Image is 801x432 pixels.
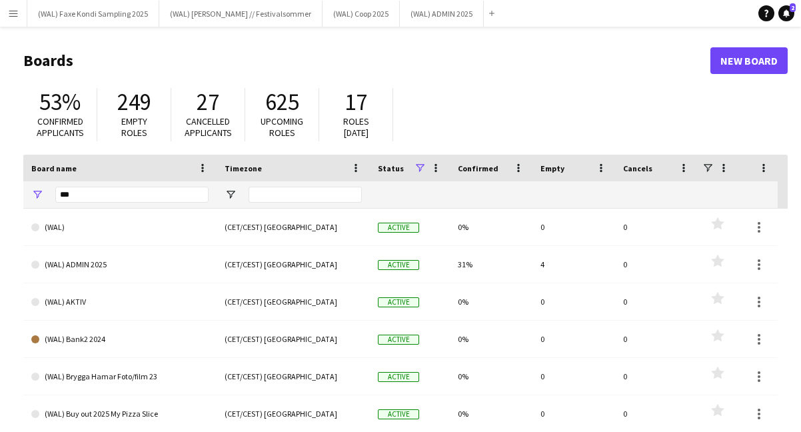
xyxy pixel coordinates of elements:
div: 4 [532,246,615,283]
button: Open Filter Menu [31,189,43,201]
span: 27 [197,87,219,117]
div: 0 [615,283,698,320]
span: Empty roles [121,115,147,139]
div: 0 [532,283,615,320]
div: 0 [615,209,698,245]
h1: Boards [23,51,710,71]
div: (CET/CEST) [GEOGRAPHIC_DATA] [217,246,370,283]
div: 0% [450,209,532,245]
div: 0 [615,246,698,283]
span: Board name [31,163,77,173]
a: (WAL) AKTIV [31,283,209,321]
button: (WAL) Faxe Kondi Sampling 2025 [27,1,159,27]
span: Confirmed applicants [37,115,84,139]
span: Active [378,335,419,345]
span: Active [378,372,419,382]
span: Roles [DATE] [343,115,369,139]
span: Upcoming roles [261,115,303,139]
div: 0% [450,395,532,432]
span: 53% [39,87,81,117]
span: Cancels [623,163,652,173]
span: Active [378,409,419,419]
span: Active [378,223,419,233]
div: 0 [615,321,698,357]
div: 0 [532,209,615,245]
span: 625 [265,87,299,117]
a: (WAL) ADMIN 2025 [31,246,209,283]
div: (CET/CEST) [GEOGRAPHIC_DATA] [217,209,370,245]
div: 0 [615,358,698,395]
div: (CET/CEST) [GEOGRAPHIC_DATA] [217,321,370,357]
div: 0 [532,358,615,395]
span: Empty [540,163,564,173]
div: 0 [615,395,698,432]
input: Board name Filter Input [55,187,209,203]
span: Active [378,260,419,270]
a: (WAL) Bank2 2024 [31,321,209,358]
div: (CET/CEST) [GEOGRAPHIC_DATA] [217,283,370,320]
span: Timezone [225,163,262,173]
div: (CET/CEST) [GEOGRAPHIC_DATA] [217,358,370,395]
div: 0% [450,283,532,320]
div: 0% [450,358,532,395]
div: 0 [532,321,615,357]
button: (WAL) Coop 2025 [323,1,400,27]
a: (WAL) Brygga Hamar Foto/film 23 [31,358,209,395]
button: Open Filter Menu [225,189,237,201]
span: 2 [790,3,796,12]
span: 17 [345,87,367,117]
span: Status [378,163,404,173]
div: (CET/CEST) [GEOGRAPHIC_DATA] [217,395,370,432]
button: (WAL) [PERSON_NAME] // Festivalsommer [159,1,323,27]
input: Timezone Filter Input [249,187,362,203]
button: (WAL) ADMIN 2025 [400,1,484,27]
span: Active [378,297,419,307]
a: New Board [710,47,788,74]
span: Cancelled applicants [185,115,232,139]
div: 31% [450,246,532,283]
div: 0 [532,395,615,432]
span: Confirmed [458,163,498,173]
a: (WAL) [31,209,209,246]
span: 249 [117,87,151,117]
div: 0% [450,321,532,357]
a: 2 [778,5,794,21]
